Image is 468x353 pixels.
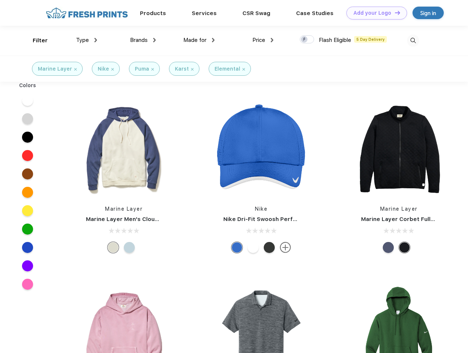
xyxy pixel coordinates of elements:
a: Marine Layer Corbet Full-Zip Jacket [361,216,463,222]
img: filter_cancel.svg [191,68,194,71]
div: Add your Logo [353,10,391,16]
img: filter_cancel.svg [111,68,114,71]
img: desktop_search.svg [407,35,419,47]
img: dropdown.png [212,38,215,42]
div: Colors [14,82,42,89]
span: Flash Eligible [319,37,351,43]
div: Navy/Cream [108,242,119,253]
a: CSR Swag [242,10,270,17]
span: Made for [183,37,206,43]
div: Nike [98,65,109,73]
div: Filter [33,36,48,45]
span: 5 Day Delivery [354,36,387,43]
img: dropdown.png [271,38,273,42]
div: Anthracite [264,242,275,253]
a: Nike [255,206,267,212]
div: Black [399,242,410,253]
div: Cool Ombre [124,242,135,253]
a: Products [140,10,166,17]
img: dropdown.png [94,38,97,42]
div: Karst [175,65,189,73]
a: Marine Layer [105,206,143,212]
div: Puma [135,65,149,73]
span: Price [252,37,265,43]
div: Elemental [215,65,240,73]
img: func=resize&h=266 [75,100,173,198]
a: Services [192,10,217,17]
img: filter_cancel.svg [74,68,77,71]
a: Marine Layer [380,206,418,212]
div: Blue Sapphire [231,242,242,253]
img: func=resize&h=266 [350,100,448,198]
img: filter_cancel.svg [242,68,245,71]
a: Sign in [413,7,444,19]
span: Brands [130,37,148,43]
div: Navy [383,242,394,253]
img: dropdown.png [153,38,156,42]
div: Marine Layer [38,65,72,73]
div: White [248,242,259,253]
img: more.svg [280,242,291,253]
a: Nike Dri-Fit Swoosh Perforated Cap [223,216,325,222]
img: filter_cancel.svg [151,68,154,71]
img: fo%20logo%202.webp [44,7,130,19]
div: Sign in [420,9,436,17]
span: Type [76,37,89,43]
a: Marine Layer Men's Cloud 9 Fleece Hoodie [86,216,206,222]
img: func=resize&h=266 [212,100,310,198]
img: DT [395,11,400,15]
